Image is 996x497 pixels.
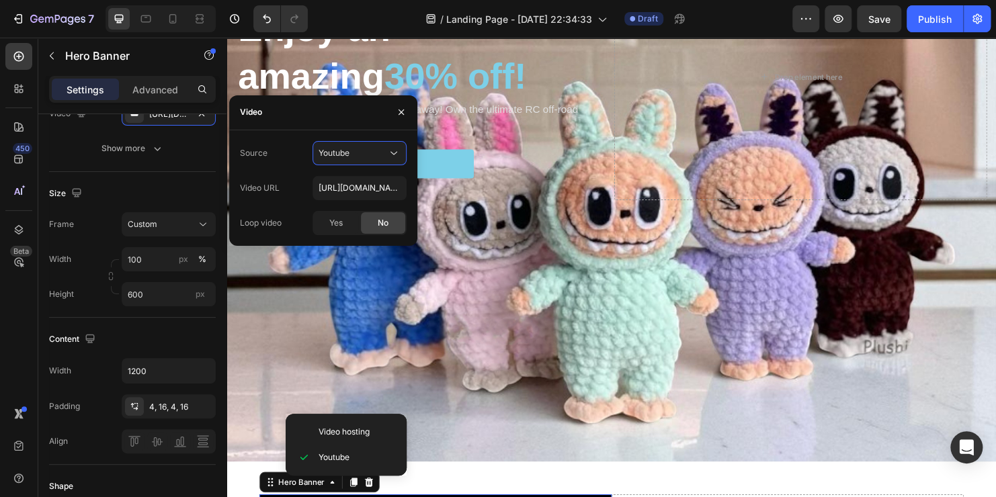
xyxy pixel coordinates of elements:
span: 30% off! [165,18,314,61]
div: Undo/Redo [253,5,308,32]
div: Domaine: [DOMAIN_NAME] [35,35,152,46]
button: Custom [122,212,216,236]
span: px [196,289,205,299]
span: Save [868,13,890,25]
input: px [122,282,216,306]
div: Content [49,330,98,349]
div: Drop element here [574,36,645,46]
div: Align [49,435,68,447]
img: tab_keywords_by_traffic_grey.svg [153,78,163,89]
button: Publish [907,5,963,32]
button: % [175,251,192,267]
div: Show more [101,142,164,155]
img: website_grey.svg [22,35,32,46]
div: Open Intercom Messenger [950,431,983,463]
div: [URL][DOMAIN_NAME] [149,108,188,120]
span: Youtube [319,148,349,158]
p: Settings [67,83,104,97]
span: No [378,217,388,229]
button: 7 [5,5,100,32]
div: Beta [10,246,32,257]
div: Video [240,106,262,118]
div: Padding [49,400,80,412]
button: Show more [49,136,216,161]
iframe: Design area [226,38,996,497]
span: / [440,12,444,26]
div: Size [49,185,85,203]
button: Save [857,5,901,32]
input: px% [122,247,216,271]
span: Draft [638,13,658,25]
div: Source [240,147,267,159]
p: 30-day money-back guarantee included [28,154,181,168]
div: Publish [918,12,952,26]
div: v 4.0.25 [38,21,66,32]
div: Video URL [240,182,280,194]
p: Don't let this incredible opportunity slip away! Own the ultimate RC off-road vehicle now! [11,67,399,99]
button: Don’t Miss Out [10,117,259,147]
span: Video hosting [319,426,370,438]
img: tab_domain_overview_orange.svg [54,78,65,89]
span: Custom [128,218,157,230]
input: Auto [122,359,215,383]
label: Width [49,253,71,265]
p: 7 [88,11,94,27]
img: logo_orange.svg [22,21,32,32]
span: Landing Page - [DATE] 22:34:33 [446,12,592,26]
p: Hero Banner [65,48,179,64]
p: Advanced [132,83,178,97]
button: Youtube [313,141,407,165]
div: Loop video [240,217,282,229]
label: Frame [49,218,74,230]
div: Width [49,365,71,377]
div: % [198,253,206,265]
span: Yes [329,217,343,229]
div: Mots-clés [167,79,206,88]
div: 450 [13,143,32,154]
input: E.g: https://www.youtube.com/watch?v=cyzh48XRS4M [313,176,407,200]
div: Shape [49,480,73,492]
div: 4, 16, 4, 16 [149,401,212,413]
span: Youtube [319,451,349,463]
div: Hero Banner [51,459,105,471]
div: Domaine [69,79,103,88]
label: Height [49,288,74,300]
div: Don’t Miss Out [97,125,173,139]
button: px [194,251,210,267]
div: px [179,253,188,265]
